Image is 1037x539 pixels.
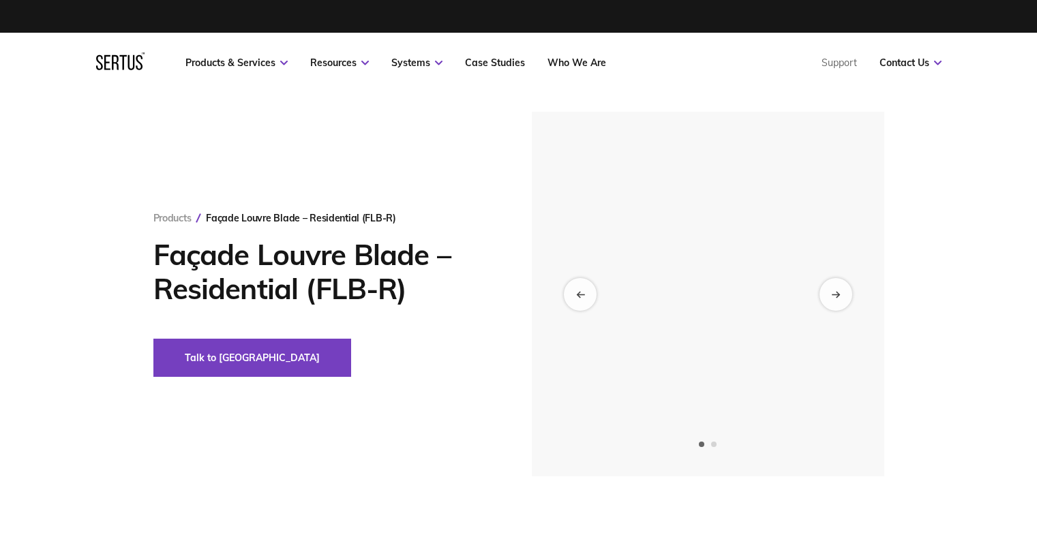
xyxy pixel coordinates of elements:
a: Case Studies [465,57,525,69]
a: Support [822,57,857,69]
button: Talk to [GEOGRAPHIC_DATA] [153,339,351,377]
span: Go to slide 2 [711,442,717,447]
a: Contact Us [880,57,942,69]
div: Next slide [820,278,852,311]
a: Systems [391,57,442,69]
a: Who We Are [547,57,606,69]
h1: Façade Louvre Blade – Residential (FLB-R) [153,238,491,306]
div: Previous slide [564,278,597,311]
a: Products & Services [185,57,288,69]
a: Resources [310,57,369,69]
a: Products [153,212,192,224]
